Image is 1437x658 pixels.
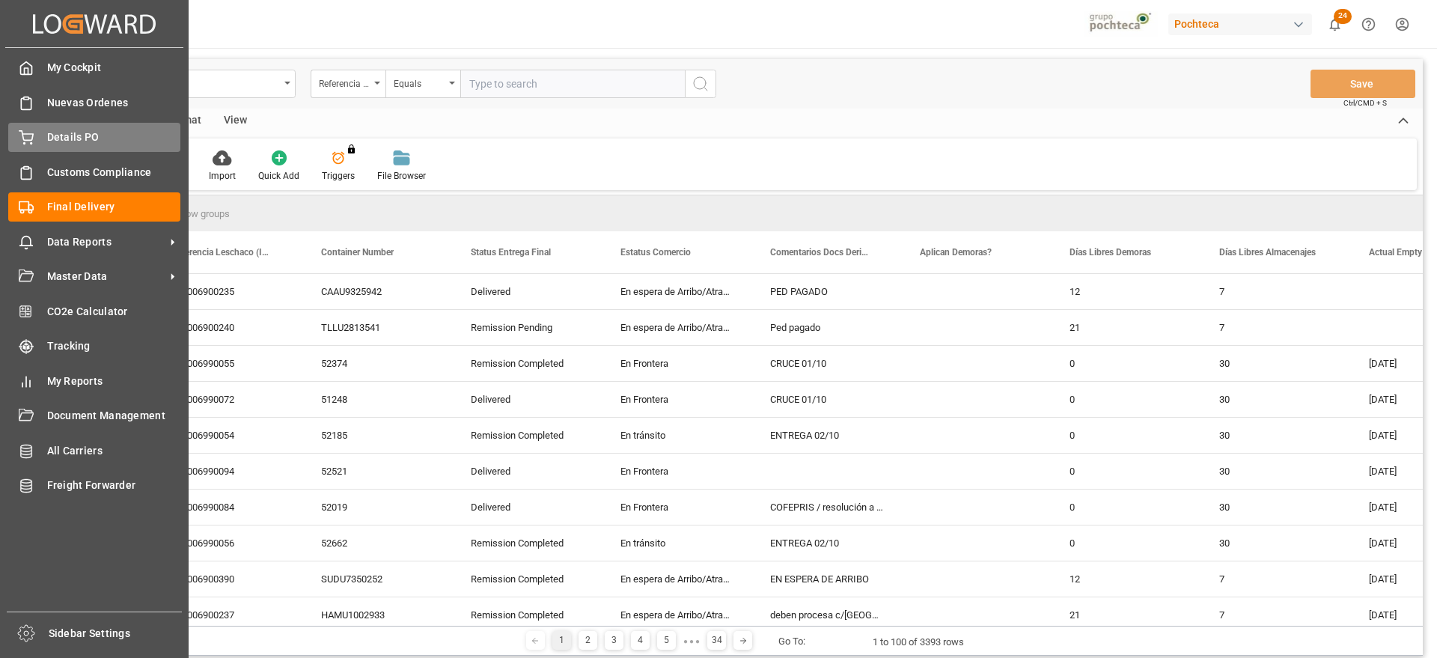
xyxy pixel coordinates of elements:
[1201,310,1351,345] div: 7
[1201,526,1351,561] div: 30
[47,234,165,250] span: Data Reports
[631,631,650,650] div: 4
[47,374,181,389] span: My Reports
[752,597,902,633] div: deben procesa c/[GEOGRAPHIC_DATA] SEPTIEMBRE
[453,561,602,597] div: Remission Completed
[394,73,445,91] div: Equals
[752,274,902,309] div: PED PAGADO
[303,597,453,633] div: HAMU1002933
[873,635,964,650] div: 1 to 100 of 3393 rows
[685,70,716,98] button: search button
[321,247,394,258] span: Container Number
[602,310,752,345] div: En espera de Arribo/Atraque
[47,165,181,180] span: Customs Compliance
[258,169,299,183] div: Quick Add
[8,401,180,430] a: Document Management
[319,73,370,91] div: Referencia Leschaco (Impo)
[153,597,303,633] div: 251006900237
[460,70,685,98] input: Type to search
[602,418,752,453] div: En tránsito
[1201,561,1351,597] div: 7
[47,338,181,354] span: Tracking
[1052,561,1201,597] div: 12
[153,274,303,309] div: 251006900235
[602,382,752,417] div: En Frontera
[8,471,180,500] a: Freight Forwarder
[47,478,181,493] span: Freight Forwarder
[1052,597,1201,633] div: 21
[303,274,453,309] div: CAAU9325942
[453,382,602,417] div: Delivered
[552,631,571,650] div: 1
[657,631,676,650] div: 5
[602,346,752,381] div: En Frontera
[1219,247,1316,258] span: Días Libres Almacenajes
[602,561,752,597] div: En espera de Arribo/Atraque
[453,597,602,633] div: Remission Completed
[1201,346,1351,381] div: 30
[1052,382,1201,417] div: 0
[602,526,752,561] div: En tránsito
[620,247,691,258] span: Estatus Comercio
[47,408,181,424] span: Document Management
[47,60,181,76] span: My Cockpit
[303,418,453,453] div: 52185
[1084,11,1159,37] img: pochtecaImg.jpg_1689854062.jpg
[8,123,180,152] a: Details PO
[453,526,602,561] div: Remission Completed
[752,418,902,453] div: ENTREGA 02/10
[1201,382,1351,417] div: 30
[153,490,303,525] div: 251006990084
[752,526,902,561] div: ENTREGA 02/10
[209,169,236,183] div: Import
[303,490,453,525] div: 52019
[303,346,453,381] div: 52374
[1168,13,1312,35] div: Pochteca
[1201,454,1351,489] div: 30
[311,70,385,98] button: open menu
[1343,97,1387,109] span: Ctrl/CMD + S
[453,346,602,381] div: Remission Completed
[778,634,805,649] div: Go To:
[1052,454,1201,489] div: 0
[752,561,902,597] div: EN ESPERA DE ARRIBO
[1168,10,1318,38] button: Pochteca
[602,274,752,309] div: En espera de Arribo/Atraque
[153,418,303,453] div: 251006990054
[770,247,870,258] span: Comentarios Docs Derived
[1318,7,1352,41] button: show 24 new notifications
[752,346,902,381] div: CRUCE 01/10
[605,631,623,650] div: 3
[1201,490,1351,525] div: 30
[153,526,303,561] div: 251006990056
[47,443,181,459] span: All Carriers
[153,346,303,381] div: 251006990055
[303,382,453,417] div: 51248
[1311,70,1415,98] button: Save
[1334,9,1352,24] span: 24
[8,53,180,82] a: My Cockpit
[602,490,752,525] div: En Frontera
[303,454,453,489] div: 52521
[707,631,726,650] div: 34
[385,70,460,98] button: open menu
[8,192,180,222] a: Final Delivery
[153,561,303,597] div: 251006900390
[8,88,180,117] a: Nuevas Ordenes
[1052,310,1201,345] div: 21
[1052,526,1201,561] div: 0
[1201,418,1351,453] div: 30
[303,310,453,345] div: TLLU2813541
[920,247,992,258] span: Aplican Demoras?
[153,382,303,417] div: 251006990072
[47,95,181,111] span: Nuevas Ordenes
[303,526,453,561] div: 52662
[47,304,181,320] span: CO2e Calculator
[1070,247,1151,258] span: Días Libres Demoras
[47,199,181,215] span: Final Delivery
[752,310,902,345] div: Ped pagado
[1352,7,1385,41] button: Help Center
[602,454,752,489] div: En Frontera
[47,269,165,284] span: Master Data
[49,626,183,642] span: Sidebar Settings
